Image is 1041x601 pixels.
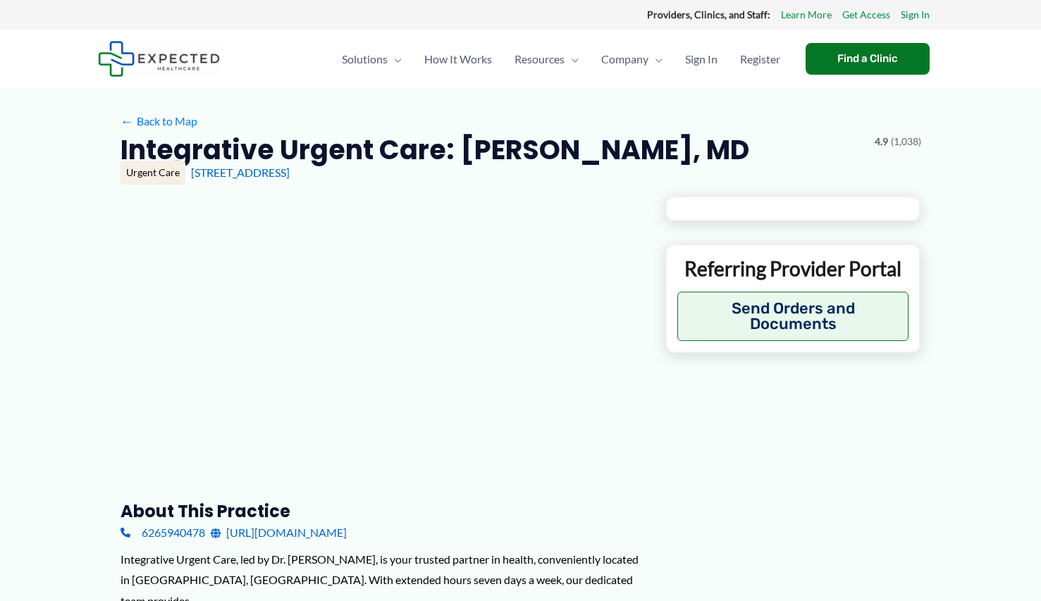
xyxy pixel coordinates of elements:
[331,35,413,84] a: SolutionsMenu Toggle
[388,35,402,84] span: Menu Toggle
[901,6,930,24] a: Sign In
[674,35,729,84] a: Sign In
[677,292,909,341] button: Send Orders and Documents
[590,35,674,84] a: CompanyMenu Toggle
[677,256,909,281] p: Referring Provider Portal
[648,35,663,84] span: Menu Toggle
[891,132,921,151] span: (1,038)
[740,35,780,84] span: Register
[781,6,832,24] a: Learn More
[601,35,648,84] span: Company
[565,35,579,84] span: Menu Toggle
[342,35,388,84] span: Solutions
[875,132,888,151] span: 4.9
[121,132,749,167] h2: Integrative Urgent Care: [PERSON_NAME], MD
[98,41,220,77] img: Expected Healthcare Logo - side, dark font, small
[211,522,347,543] a: [URL][DOMAIN_NAME]
[413,35,503,84] a: How It Works
[191,166,290,179] a: [STREET_ADDRESS]
[121,522,205,543] a: 6265940478
[121,161,185,185] div: Urgent Care
[121,500,643,522] h3: About this practice
[515,35,565,84] span: Resources
[806,43,930,75] a: Find a Clinic
[685,35,717,84] span: Sign In
[424,35,492,84] span: How It Works
[121,111,197,132] a: ←Back to Map
[503,35,590,84] a: ResourcesMenu Toggle
[729,35,791,84] a: Register
[331,35,791,84] nav: Primary Site Navigation
[842,6,890,24] a: Get Access
[121,114,134,128] span: ←
[647,8,770,20] strong: Providers, Clinics, and Staff:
